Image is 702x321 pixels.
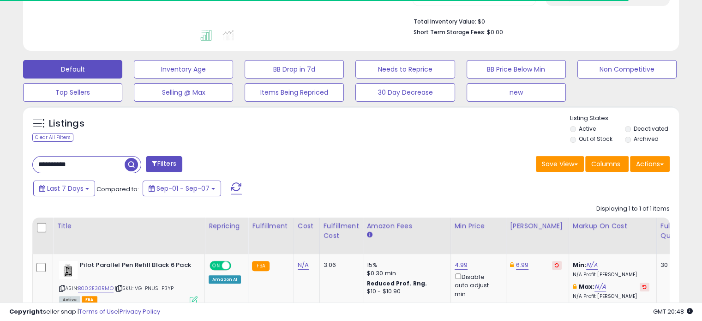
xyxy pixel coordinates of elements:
[146,156,182,172] button: Filters
[573,293,649,300] p: N/A Profit [PERSON_NAME]
[591,159,620,169] span: Columns
[573,260,587,269] b: Min:
[510,221,565,231] div: [PERSON_NAME]
[59,261,198,303] div: ASIN:
[536,156,584,172] button: Save View
[367,231,372,239] small: Amazon Fees.
[209,275,241,284] div: Amazon AI
[467,60,566,79] button: BB Price Below Min
[298,260,309,270] a: N/A
[594,282,606,291] a: N/A
[585,156,629,172] button: Columns
[143,181,221,196] button: Sep-01 - Sep-07
[57,221,201,231] div: Title
[245,60,344,79] button: BB Drop in 7d
[78,285,114,292] a: B002E38RMO
[367,221,447,231] div: Amazon Fees
[134,60,233,79] button: Inventory Age
[245,83,344,102] button: Items Being Repriced
[455,221,502,231] div: Min Price
[467,83,566,102] button: new
[23,83,122,102] button: Top Sellers
[455,272,499,298] div: Disable auto adjust min
[414,15,663,26] li: $0
[414,28,486,36] b: Short Term Storage Fees:
[630,156,670,172] button: Actions
[120,307,160,316] a: Privacy Policy
[355,60,455,79] button: Needs to Reprice
[573,272,649,278] p: N/A Profit [PERSON_NAME]
[49,117,84,130] h5: Listings
[210,262,222,270] span: ON
[23,60,122,79] button: Default
[79,307,118,316] a: Terms of Use
[47,184,84,193] span: Last 7 Days
[516,260,529,270] a: 6.99
[653,307,693,316] span: 2025-09-15 20:48 GMT
[660,261,689,269] div: 30
[596,205,670,213] div: Displaying 1 to 1 of 1 items
[577,60,677,79] button: Non Competitive
[355,83,455,102] button: 30 Day Decrease
[298,221,316,231] div: Cost
[569,218,656,254] th: The percentage added to the cost of goods (COGS) that forms the calculator for Min & Max prices.
[230,262,245,270] span: OFF
[209,221,244,231] div: Repricing
[586,260,597,270] a: N/A
[579,135,612,143] label: Out of Stock
[367,288,444,296] div: $10 - $10.90
[156,184,210,193] span: Sep-01 - Sep-07
[414,18,476,25] b: Total Inventory Value:
[487,28,503,36] span: $0.00
[115,285,174,292] span: | SKU: VG-PNUS-P3YP
[252,261,269,271] small: FBA
[367,261,444,269] div: 15%
[324,261,356,269] div: 3.06
[455,260,468,270] a: 4.99
[9,307,43,316] strong: Copyright
[33,181,95,196] button: Last 7 Days
[570,114,679,123] p: Listing States:
[633,135,658,143] label: Archived
[579,282,595,291] b: Max:
[660,221,692,241] div: Fulfillable Quantity
[324,221,359,241] div: Fulfillment Cost
[252,221,289,231] div: Fulfillment
[134,83,233,102] button: Selling @ Max
[367,279,427,287] b: Reduced Prof. Rng.
[579,125,596,133] label: Active
[80,261,192,272] b: Pilot Parallel Pen Refill Black 6 Pack
[9,308,160,316] div: seller snap | |
[59,261,78,279] img: 41ZZo5xFAKL._SL40_.jpg
[32,133,73,142] div: Clear All Filters
[633,125,668,133] label: Deactivated
[96,185,139,194] span: Compared to:
[367,269,444,278] div: $0.30 min
[573,221,653,231] div: Markup on Cost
